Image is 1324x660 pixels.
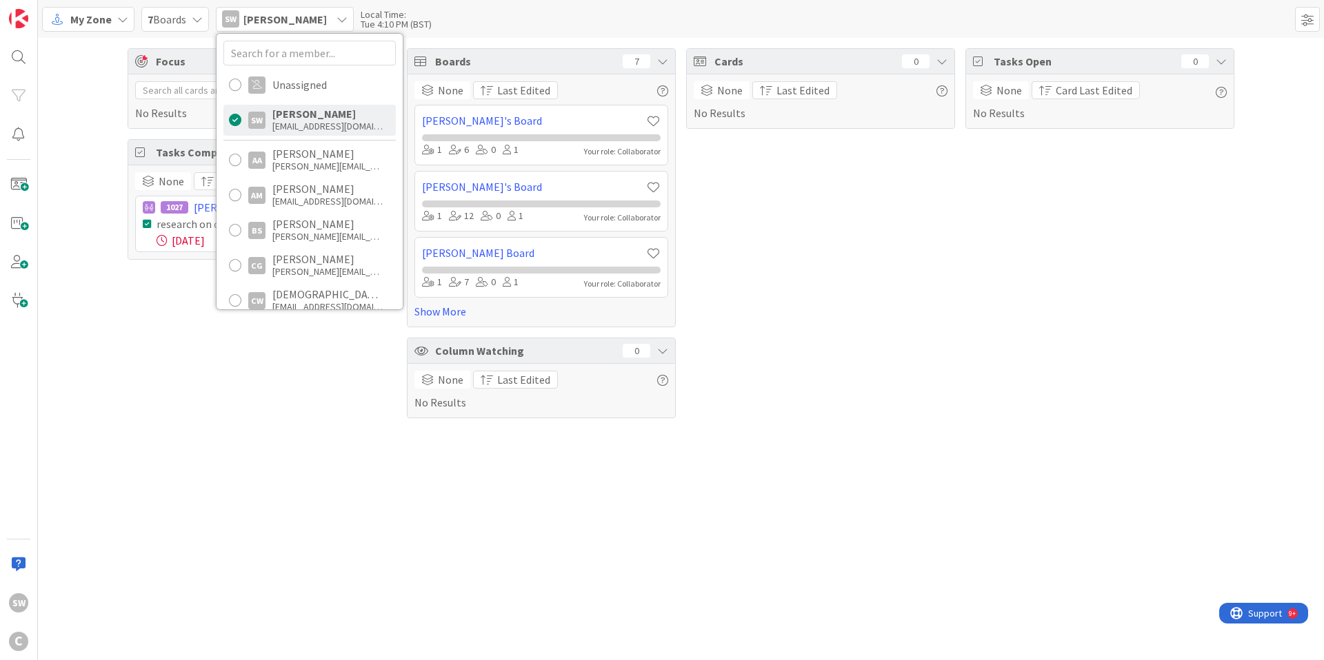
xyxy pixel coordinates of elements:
div: SW [9,593,28,612]
div: 1 [422,143,442,158]
div: 12 [449,209,474,224]
div: Local Time: [361,10,432,19]
div: No Results [694,81,947,121]
div: 1 [422,275,442,290]
span: [PERSON_NAME] [243,11,327,28]
div: 0 [476,275,496,290]
b: 7 [148,12,153,26]
div: CG [248,257,265,274]
div: [EMAIL_ADDRESS][DOMAIN_NAME] [272,300,383,313]
span: Focus [156,53,332,70]
div: [PERSON_NAME][EMAIL_ADDRESS][DOMAIN_NAME] [272,230,383,243]
input: Search for a member... [223,41,396,65]
a: [PERSON_NAME] Board [422,245,646,261]
div: Tue 4:10 PM (BST) [361,19,432,29]
span: Column Watching [435,342,616,359]
span: Boards [435,53,616,70]
div: [PERSON_NAME] [272,147,383,160]
a: [PERSON_NAME]'s Board [422,178,646,195]
span: None [438,82,463,99]
div: Your role: Collaborator [584,145,661,158]
a: [PERSON_NAME]'s Board [422,112,646,129]
button: Last Edited [473,371,558,389]
span: None [996,82,1022,99]
div: 1027 [161,201,188,214]
div: SW [222,10,239,28]
span: Cards [714,53,895,70]
div: [PERSON_NAME] [272,218,383,230]
div: BS [248,222,265,239]
button: Card Last Edited [194,172,302,190]
div: [EMAIL_ADDRESS][DOMAIN_NAME] [272,120,383,132]
span: Support [29,2,63,19]
span: Last Edited [497,82,550,99]
div: No Results [414,371,668,411]
div: Your role: Collaborator [584,278,661,290]
div: [PERSON_NAME][EMAIL_ADDRESS][DOMAIN_NAME] [272,265,383,278]
span: Card Last Edited [1056,82,1132,99]
input: Search all cards and tasks... [135,81,371,99]
span: Last Edited [497,371,550,388]
div: 6 [449,143,469,158]
div: 0 [902,54,930,68]
span: None [159,173,184,189]
div: 1 [503,143,519,158]
a: Show More [414,303,668,320]
span: My Zone [70,11,112,28]
div: [PERSON_NAME] [272,107,383,120]
div: Unassigned [272,79,327,91]
div: 0 [481,209,501,224]
button: Last Edited [473,81,558,99]
div: 0 [623,344,650,358]
div: [DEMOGRAPHIC_DATA][PERSON_NAME] [272,288,383,300]
img: Visit kanbanzone.com [9,9,28,28]
div: Your role: Collaborator [584,212,661,224]
span: [PERSON_NAME] (01007) [194,199,313,216]
span: Boards [148,11,186,28]
div: 9+ [70,6,77,17]
div: AM [248,187,265,204]
div: 0 [1181,54,1209,68]
button: Card Last Edited [1032,81,1140,99]
span: Last Edited [776,82,830,99]
div: [DATE] [157,232,381,249]
div: research on causes of action, remedies, etc. against [PERSON_NAME], also record retention policie... [157,216,340,232]
button: Last Edited [752,81,837,99]
div: [PERSON_NAME] [272,253,383,265]
span: None [717,82,743,99]
span: Tasks Open [994,53,1174,70]
span: None [438,371,463,388]
div: [PERSON_NAME] [272,183,383,195]
div: 1 [422,209,442,224]
div: No Results [135,81,389,121]
div: 7 [449,275,469,290]
div: CW [248,292,265,309]
div: C [9,632,28,651]
div: 1 [508,209,523,224]
div: [EMAIL_ADDRESS][DOMAIN_NAME] [272,195,383,207]
span: Tasks Completed [156,144,337,161]
div: 1 [503,275,519,290]
div: AA [248,152,265,169]
div: No Results [973,81,1227,121]
div: SW [248,112,265,129]
div: [PERSON_NAME][EMAIL_ADDRESS][DOMAIN_NAME] [272,160,383,172]
div: 0 [476,143,496,158]
div: 7 [623,54,650,68]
